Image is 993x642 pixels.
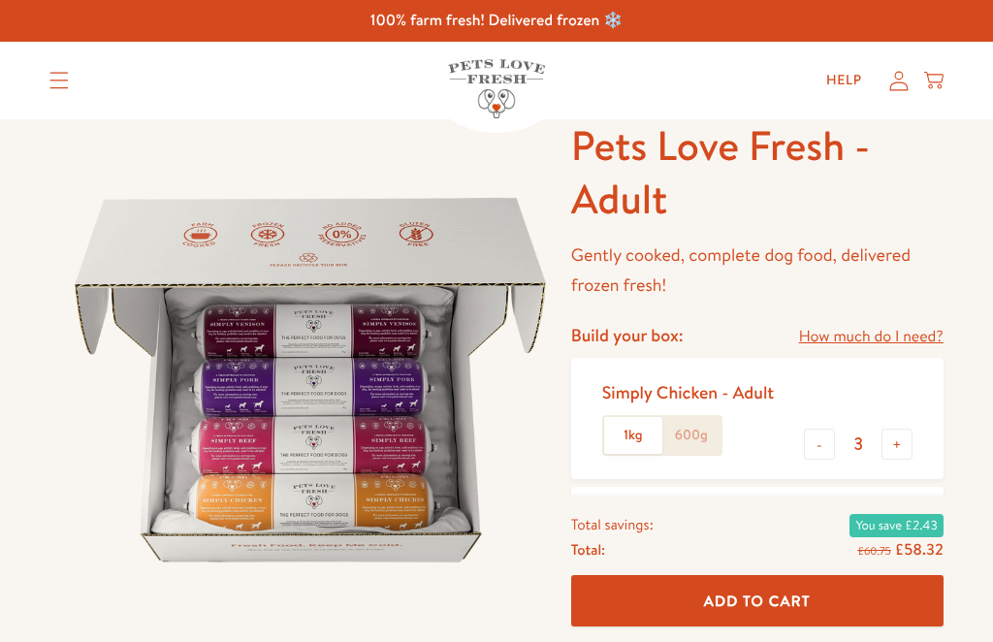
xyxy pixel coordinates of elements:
iframe: Gorgias live chat messenger [896,551,974,623]
p: Gently cooked, complete dog food, delivered frozen fresh! [571,241,944,300]
span: Total: [571,537,605,562]
img: Pets Love Fresh [448,59,545,118]
h4: Build your box: [571,324,684,346]
a: Help [811,61,878,100]
img: Pets Love Fresh - Adult [49,119,571,641]
summary: Translation missing: en.sections.header.menu [34,56,84,105]
div: Simply Chicken - Adult [602,381,774,403]
span: Total savings: [571,512,654,537]
label: 600g [662,417,721,454]
button: Add To Cart [571,576,944,627]
a: How much do I need? [799,324,944,350]
span: You save £2.43 [849,514,943,537]
h1: Pets Love Fresh - Adult [571,119,944,225]
label: 1kg [604,417,662,454]
span: £58.32 [895,539,944,561]
span: Add To Cart [704,591,811,611]
s: £60.75 [857,543,890,559]
button: - [804,429,835,460]
button: + [881,429,913,460]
